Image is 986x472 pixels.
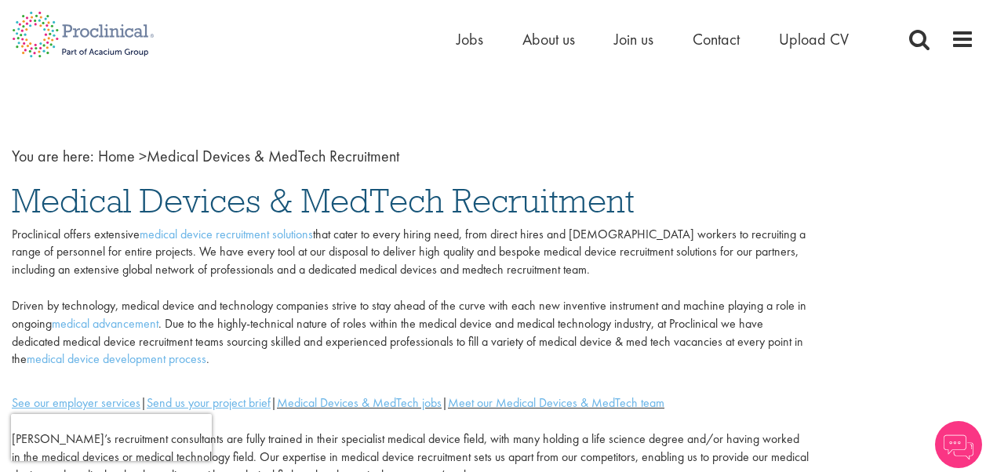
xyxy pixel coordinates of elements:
a: breadcrumb link to Home [98,146,135,166]
a: Contact [693,29,740,49]
a: Jobs [457,29,483,49]
span: > [139,146,147,166]
a: Join us [614,29,653,49]
a: medical device development process [27,350,206,367]
img: Chatbot [935,421,982,468]
a: Send us your project brief [147,394,271,411]
a: medical advancement [52,315,158,332]
span: Medical Devices & MedTech Recruitment [12,180,635,222]
a: See our employer services [12,394,140,411]
a: Upload CV [779,29,849,49]
span: You are here: [12,146,94,166]
iframe: reCAPTCHA [11,414,212,461]
div: | | | [12,394,810,412]
a: Meet our Medical Devices & MedTech team [448,394,664,411]
a: medical device recruitment solutions [140,226,313,242]
a: Medical Devices & MedTech jobs [277,394,442,411]
a: About us [522,29,575,49]
span: Medical Devices & MedTech Recruitment [98,146,399,166]
p: Proclinical offers extensive that cater to every hiring need, from direct hires and [DEMOGRAPHIC_... [12,226,810,369]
